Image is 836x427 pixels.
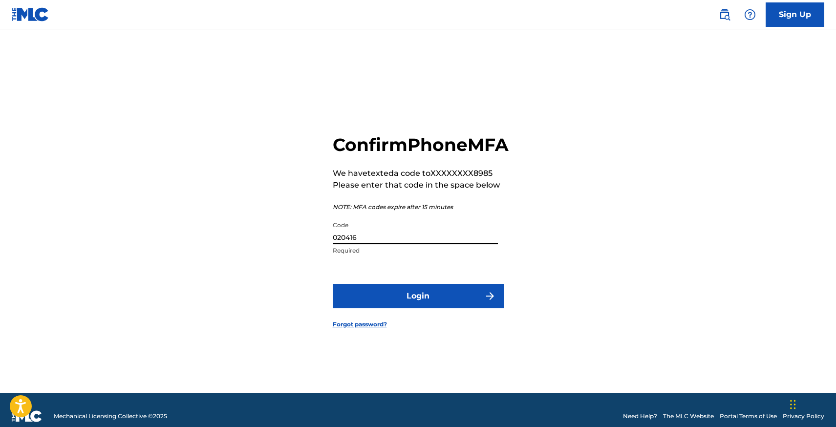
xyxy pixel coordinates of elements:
[484,290,496,302] img: f7272a7cc735f4ea7f67.svg
[744,9,756,21] img: help
[333,284,504,308] button: Login
[623,412,657,421] a: Need Help?
[715,5,734,24] a: Public Search
[333,134,509,156] h2: Confirm Phone MFA
[783,412,824,421] a: Privacy Policy
[12,7,49,21] img: MLC Logo
[12,410,42,422] img: logo
[766,2,824,27] a: Sign Up
[787,380,836,427] iframe: Chat Widget
[333,168,509,179] p: We have texted a code to XXXXXXXX8985
[333,179,509,191] p: Please enter that code in the space below
[663,412,714,421] a: The MLC Website
[54,412,167,421] span: Mechanical Licensing Collective © 2025
[720,412,777,421] a: Portal Terms of Use
[333,203,509,212] p: NOTE: MFA codes expire after 15 minutes
[790,390,796,419] div: Drag
[740,5,760,24] div: Help
[333,246,498,255] p: Required
[333,320,387,329] a: Forgot password?
[719,9,730,21] img: search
